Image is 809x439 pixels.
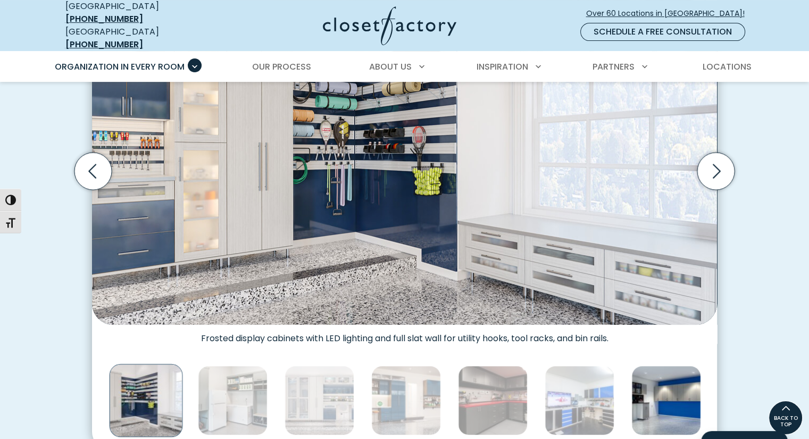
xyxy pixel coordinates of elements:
a: BACK TO TOP [769,401,803,435]
span: Over 60 Locations in [GEOGRAPHIC_DATA]! [586,8,753,19]
img: Grey high-gloss upper cabinetry with black slatwall organizer and accent glass-front doors. [631,366,701,435]
span: BACK TO TOP [769,415,802,428]
img: Closet Factory Logo [323,6,456,45]
nav: Primary Menu [47,52,762,82]
span: Our Process [252,61,311,73]
span: About Us [369,61,412,73]
a: [PHONE_NUMBER] [65,13,143,25]
button: Previous slide [70,148,116,194]
span: Partners [593,61,635,73]
figcaption: Frosted display cabinets with LED lighting and full slat wall for utility hooks, tool racks, and ... [92,325,717,344]
img: Gray mudroom-style garage design with full-height cabinets, wire baskets, overhead cubbies, and b... [198,366,268,435]
button: Next slide [693,148,739,194]
span: Locations [702,61,751,73]
a: Schedule a Free Consultation [580,23,745,41]
span: Organization in Every Room [55,61,185,73]
a: Over 60 Locations in [GEOGRAPHIC_DATA]! [586,4,754,23]
img: Man cave & garage combination with open shelving unit, slatwall tool storage, high gloss dual-ton... [545,366,614,435]
img: Garage setup with mounted sports gear organizers, cabinetry with lighting, and a wraparound bench [110,364,183,437]
span: Inspiration [477,61,528,73]
a: [PHONE_NUMBER] [65,38,143,50]
img: Custom garage design with high-gloss blue cabinets, frosted glass doors, and a slat wall organizer [285,366,354,435]
img: Custom garage cabinetry with slatwall organizers, fishing racks, and utility hooks [458,366,528,435]
img: Custom garage cabinetry with polyaspartic flooring and high-gloss blue cabinetry [371,366,441,435]
div: [GEOGRAPHIC_DATA] [65,26,220,51]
